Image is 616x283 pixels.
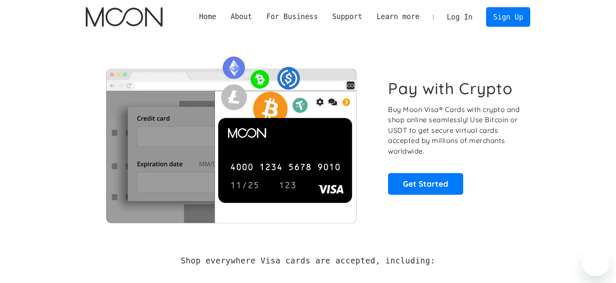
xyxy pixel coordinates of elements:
[181,256,435,266] h2: Shop everywhere Visa cards are accepted, including:
[388,79,513,98] h1: Pay with Crypto
[192,11,223,22] a: Home
[388,173,463,194] a: Get Started
[223,11,259,22] div: About
[369,11,427,22] div: Learn more
[86,7,163,27] img: Moon Logo
[325,11,369,22] div: Support
[377,11,419,22] div: Learn more
[388,104,521,157] p: Buy Moon Visa® Cards with crypto and shop online seamlessly! Use Bitcoin or USDT to get secure vi...
[266,11,318,22] div: For Business
[259,11,325,22] div: For Business
[86,50,377,223] img: Moon Cards let you spend your crypto anywhere Visa is accepted.
[231,11,252,22] div: About
[86,7,163,27] a: home
[332,11,362,22] div: Support
[440,8,480,26] a: Log In
[582,249,609,276] iframe: Mesajlaşma penceresini başlatma düğmesi
[486,7,530,26] a: Sign Up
